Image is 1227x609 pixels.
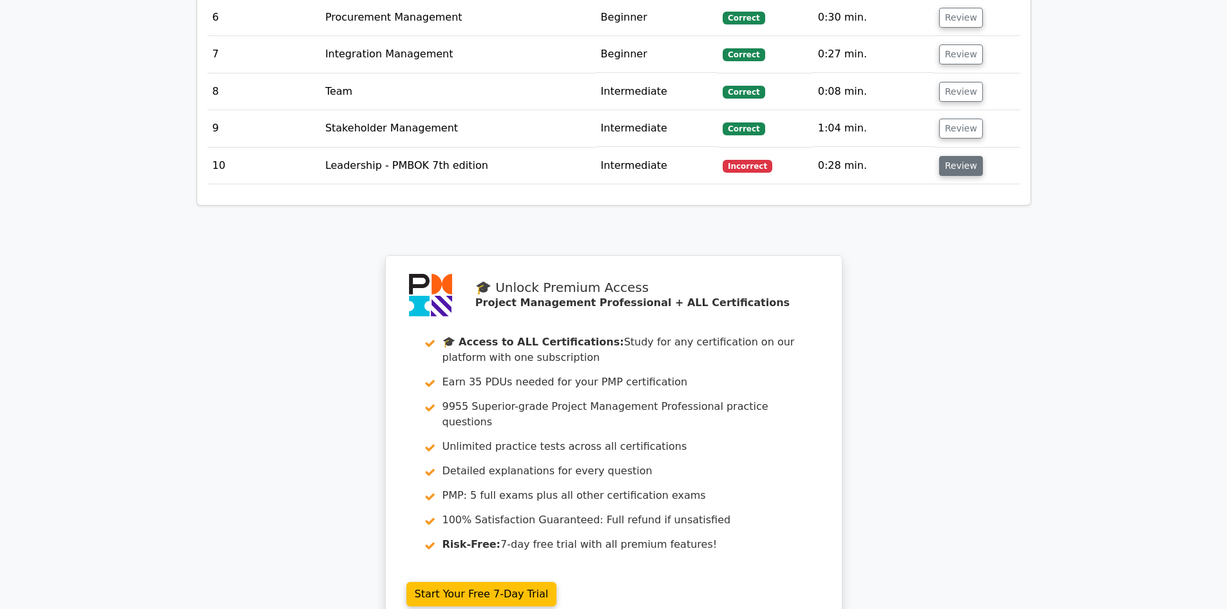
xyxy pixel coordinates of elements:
[207,73,320,110] td: 8
[207,36,320,73] td: 7
[939,44,983,64] button: Review
[723,160,772,173] span: Incorrect
[723,12,765,24] span: Correct
[939,8,983,28] button: Review
[320,148,596,184] td: Leadership - PMBOK 7th edition
[320,36,596,73] td: Integration Management
[596,73,718,110] td: Intermediate
[207,110,320,147] td: 9
[406,582,557,606] a: Start Your Free 7-Day Trial
[596,148,718,184] td: Intermediate
[939,82,983,102] button: Review
[723,86,765,99] span: Correct
[207,148,320,184] td: 10
[813,148,934,184] td: 0:28 min.
[813,110,934,147] td: 1:04 min.
[596,36,718,73] td: Beginner
[596,110,718,147] td: Intermediate
[813,73,934,110] td: 0:08 min.
[813,36,934,73] td: 0:27 min.
[320,110,596,147] td: Stakeholder Management
[939,119,983,139] button: Review
[939,156,983,176] button: Review
[320,73,596,110] td: Team
[723,122,765,135] span: Correct
[723,48,765,61] span: Correct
